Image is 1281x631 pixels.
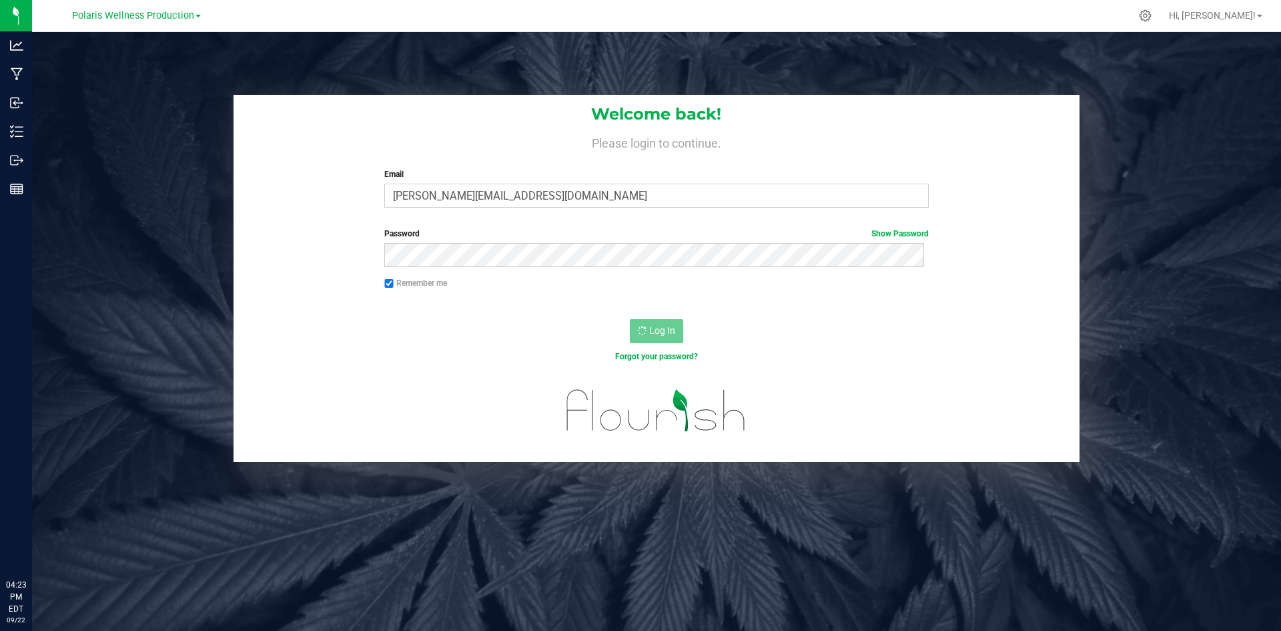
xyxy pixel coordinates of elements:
inline-svg: Inventory [10,125,23,138]
span: Polaris Wellness Production [72,10,194,21]
h1: Welcome back! [234,106,1080,123]
p: 04:23 PM EDT [6,579,26,615]
label: Remember me [384,277,447,289]
h4: Please login to continue. [234,134,1080,150]
label: Email [384,168,928,180]
span: Password [384,229,420,238]
div: Manage settings [1137,9,1154,22]
inline-svg: Manufacturing [10,67,23,81]
inline-svg: Analytics [10,39,23,52]
p: 09/22 [6,615,26,625]
a: Forgot your password? [615,352,698,361]
input: Remember me [384,279,394,288]
inline-svg: Inbound [10,96,23,110]
span: Hi, [PERSON_NAME]! [1169,10,1256,21]
img: flourish_logo.svg [550,377,762,445]
inline-svg: Outbound [10,154,23,167]
a: Show Password [871,229,929,238]
span: Log In [649,325,675,336]
button: Log In [630,319,683,343]
inline-svg: Reports [10,182,23,196]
